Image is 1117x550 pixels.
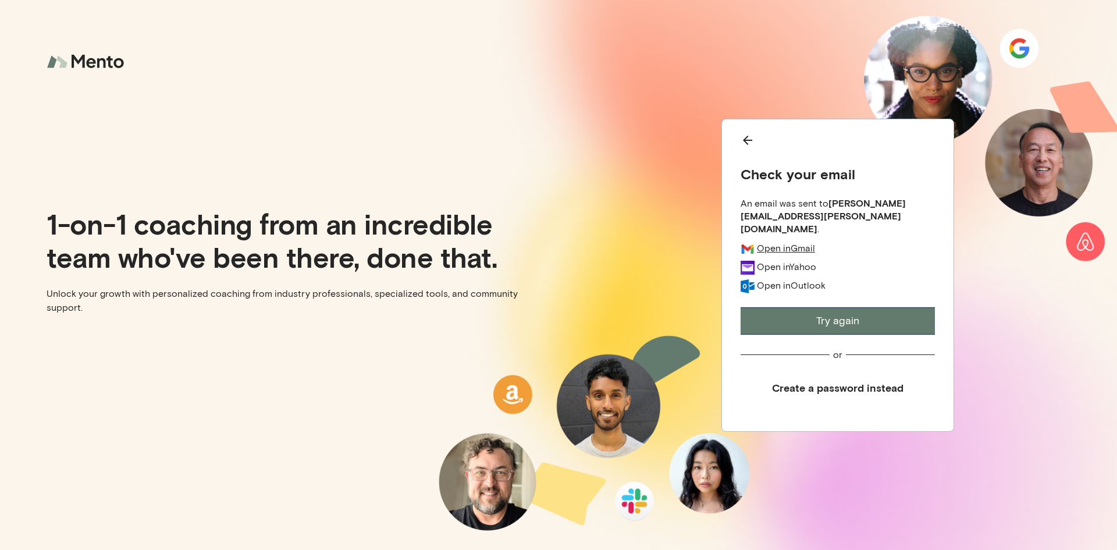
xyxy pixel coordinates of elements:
[833,349,842,361] div: or
[741,165,935,183] div: Check your email
[741,307,935,335] button: Try again
[741,197,935,235] div: An email was sent to .
[47,207,549,272] p: 1-on-1 coaching from an incredible team who've been there, done that.
[741,375,935,401] button: Create a password instead
[47,47,128,77] img: logo
[757,279,826,293] a: Open inOutlook
[757,279,826,292] div: Open in Outlook
[47,287,549,315] p: Unlock your growth with personalized coaching from industry professionals, specialized tools, and...
[741,133,935,151] button: Back
[741,197,906,234] b: [PERSON_NAME][EMAIL_ADDRESS][PERSON_NAME][DOMAIN_NAME]
[757,242,815,254] div: Open in Gmail
[757,242,815,256] a: Open inGmail
[757,261,816,273] div: Open in Yahoo
[757,261,816,275] a: Open inYahoo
